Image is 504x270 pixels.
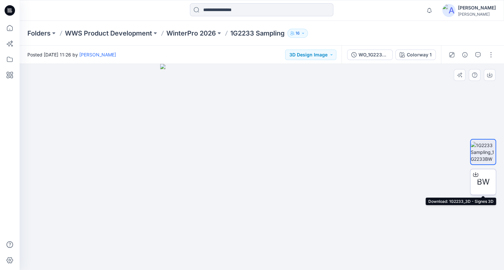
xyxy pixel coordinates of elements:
img: eyJhbGciOiJIUzI1NiIsImtpZCI6IjAiLCJzbHQiOiJzZXMiLCJ0eXAiOiJKV1QifQ.eyJkYXRhIjp7InR5cGUiOiJzdG9yYW... [160,64,363,270]
button: Details [460,50,470,60]
p: 1G2233 Sampling [230,29,285,38]
span: Posted [DATE] 11:26 by [27,51,116,58]
button: WO_1G2230-5 [347,50,393,60]
button: 16 [287,29,308,38]
a: Folders [27,29,51,38]
img: avatar [442,4,455,17]
div: WO_1G2230-5 [359,51,389,58]
a: WinterPro 2026 [166,29,216,38]
img: 1G2233 Sampling_1G2233BW [471,142,496,162]
a: [PERSON_NAME] [79,52,116,57]
button: Colorway 1 [395,50,436,60]
div: [PERSON_NAME] [458,4,496,12]
span: BW [477,176,490,188]
div: [PERSON_NAME] [458,12,496,17]
div: Colorway 1 [407,51,432,58]
p: 16 [296,30,300,37]
a: WWS Product Development [65,29,152,38]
